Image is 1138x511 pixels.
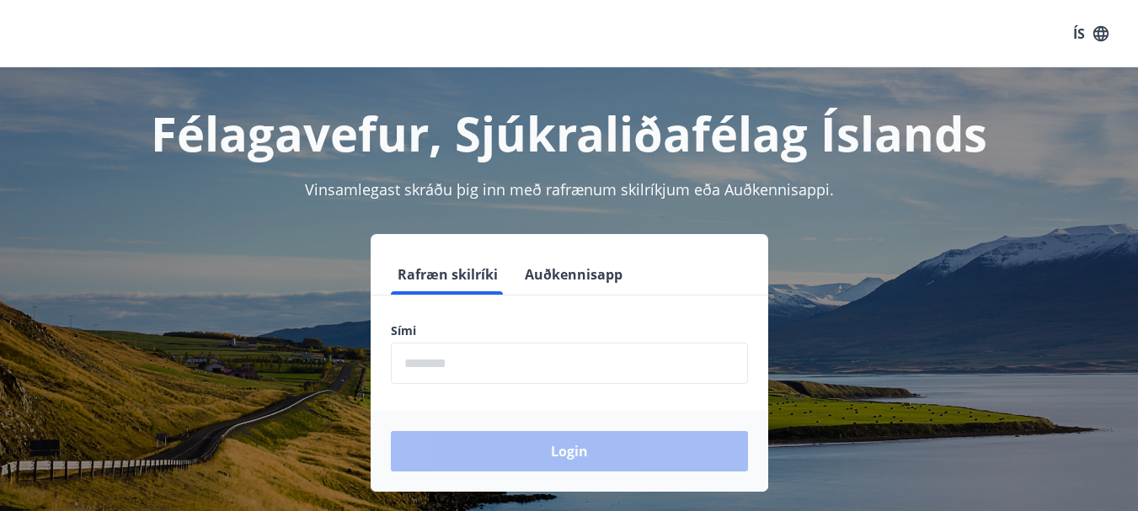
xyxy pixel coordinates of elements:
[391,322,748,339] label: Sími
[20,101,1118,165] h1: Félagavefur, Sjúkraliðafélag Íslands
[1064,19,1118,49] button: ÍS
[305,179,834,200] span: Vinsamlegast skráðu þig inn með rafrænum skilríkjum eða Auðkennisappi.
[518,254,629,295] button: Auðkennisapp
[391,254,505,295] button: Rafræn skilríki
